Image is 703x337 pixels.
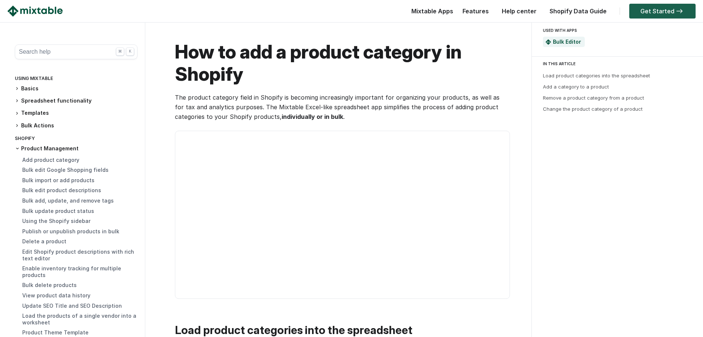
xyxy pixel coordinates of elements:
a: Load the products of a single vendor into a worksheet [22,313,136,326]
p: The product category field in Shopify is becoming increasingly important for organizing your prod... [175,93,509,121]
a: Load product categories into the spreadsheet [543,73,650,79]
a: Product Theme Template [22,329,89,336]
a: Edit Shopify product descriptions with rich text editor [22,248,134,261]
h3: Basics [15,85,137,93]
h3: Bulk Actions [15,122,137,130]
a: View product data history [22,292,90,298]
a: Add product category [22,157,79,163]
a: Bulk delete products [22,282,77,288]
strong: individually or in bulk [282,113,343,120]
div: IN THIS ARTICLE [543,60,696,67]
div: USED WITH APPS [543,26,689,35]
img: arrow-right.svg [674,9,684,13]
a: Add a category to a product [543,84,609,90]
a: Update SEO Title and SEO Description [22,303,122,309]
a: Change the product category of a product [543,106,643,112]
h3: Spreadsheet functionality [15,97,137,105]
div: K [126,47,134,56]
a: Features [459,7,493,15]
h2: Load product categories into the spreadsheet [175,324,509,337]
div: Using Mixtable [15,74,137,85]
div: Shopify [15,134,137,145]
a: Bulk update product status [22,208,94,214]
a: Bulk edit Google Shopping fields [22,167,109,173]
a: Remove a product category from a product [543,95,644,101]
a: Bulk edit product descriptions [22,187,101,193]
a: Help center [498,7,540,15]
a: Get Started [629,4,696,19]
a: Bulk Editor [553,39,581,45]
img: Mixtable logo [7,6,63,17]
h3: Product Management [15,145,137,152]
a: Using the Shopify sidebar [22,218,90,224]
a: Enable inventory tracking for multiple products [22,265,121,278]
a: Bulk import or add products [22,177,94,183]
a: Bulk add, update, and remove tags [22,197,114,204]
a: Delete a product [22,238,66,244]
button: Search help ⌘ K [15,44,137,59]
div: ⌘ [116,47,124,56]
h3: Templates [15,109,137,117]
img: Mixtable Spreadsheet Bulk Editor App [546,39,551,45]
a: Publish or unpublish products in bulk [22,228,119,234]
h1: How to add a product category in Shopify [175,41,509,85]
a: Shopify Data Guide [546,7,610,15]
div: Mixtable Apps [408,6,453,20]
